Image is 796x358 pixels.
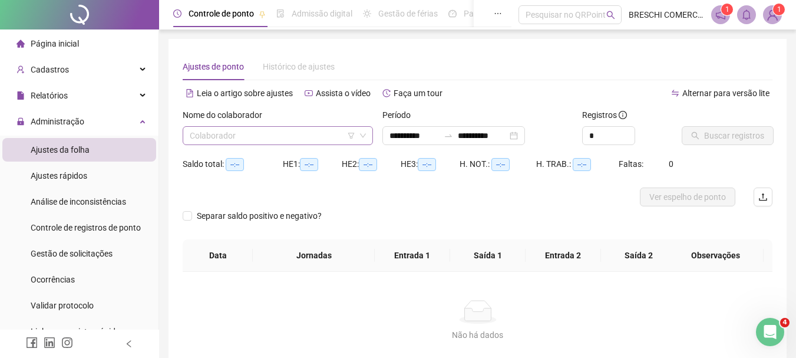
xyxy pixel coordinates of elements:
[173,9,181,18] span: clock-circle
[348,132,355,139] span: filter
[44,337,55,349] span: linkedin
[183,157,283,171] div: Saldo total:
[601,239,676,272] th: Saída 2
[226,158,244,171] span: --:--
[16,65,25,74] span: user-add
[263,62,335,71] span: Histórico de ajustes
[183,239,253,272] th: Data
[777,5,781,14] span: 1
[31,197,126,206] span: Análise de inconsistências
[491,158,510,171] span: --:--
[606,11,615,19] span: search
[780,318,790,327] span: 4
[26,337,38,349] span: facebook
[31,301,94,310] span: Validar protocolo
[305,89,313,97] span: youtube
[494,9,502,18] span: ellipsis
[619,159,645,169] span: Faltas:
[276,9,285,18] span: file-done
[668,239,764,272] th: Observações
[464,9,510,18] span: Painel do DP
[292,9,352,18] span: Admissão digital
[16,40,25,48] span: home
[316,88,371,98] span: Assista o vídeo
[31,117,84,126] span: Administração
[629,8,704,21] span: BRESCHI COMERCIO DE ALIMENTOS
[186,89,194,97] span: file-text
[526,239,601,272] th: Entrada 2
[756,318,784,346] iframe: Intercom live chat
[640,188,735,206] button: Ver espelho de ponto
[444,131,453,140] span: to
[394,88,442,98] span: Faça um tour
[359,132,366,139] span: down
[342,157,401,171] div: HE 2:
[31,171,87,180] span: Ajustes rápidos
[183,62,244,71] span: Ajustes de ponto
[31,145,90,155] span: Ajustes da folha
[721,4,733,15] sup: 1
[300,158,318,171] span: --:--
[363,9,371,18] span: sun
[125,340,133,348] span: left
[197,88,293,98] span: Leia o artigo sobre ajustes
[31,39,79,48] span: Página inicial
[671,89,679,97] span: swap
[536,157,619,171] div: H. TRAB.:
[582,109,627,121] span: Registros
[31,91,68,100] span: Relatórios
[31,249,113,258] span: Gestão de solicitações
[197,329,758,341] div: Não há dados
[682,126,774,145] button: Buscar registros
[619,111,627,119] span: info-circle
[682,88,769,98] span: Alternar para versão lite
[375,239,450,272] th: Entrada 1
[725,5,729,14] span: 1
[450,239,526,272] th: Saída 1
[283,157,342,171] div: HE 1:
[31,65,69,74] span: Cadastros
[189,9,254,18] span: Controle de ponto
[573,158,591,171] span: --:--
[378,9,438,18] span: Gestão de férias
[773,4,785,15] sup: Atualize o seu contato no menu Meus Dados
[31,275,75,284] span: Ocorrências
[61,337,73,349] span: instagram
[741,9,752,20] span: bell
[677,249,754,262] span: Observações
[183,109,270,121] label: Nome do colaborador
[31,327,120,336] span: Link para registro rápido
[16,91,25,100] span: file
[359,158,377,171] span: --:--
[448,9,457,18] span: dashboard
[715,9,726,20] span: notification
[460,157,536,171] div: H. NOT.:
[192,209,326,222] span: Separar saldo positivo e negativo?
[382,109,418,121] label: Período
[758,192,768,202] span: upload
[764,6,781,24] img: 14300
[418,158,436,171] span: --:--
[401,157,460,171] div: HE 3:
[259,11,266,18] span: pushpin
[382,89,391,97] span: history
[31,223,141,232] span: Controle de registros de ponto
[16,117,25,126] span: lock
[444,131,453,140] span: swap-right
[253,239,374,272] th: Jornadas
[669,159,673,169] span: 0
